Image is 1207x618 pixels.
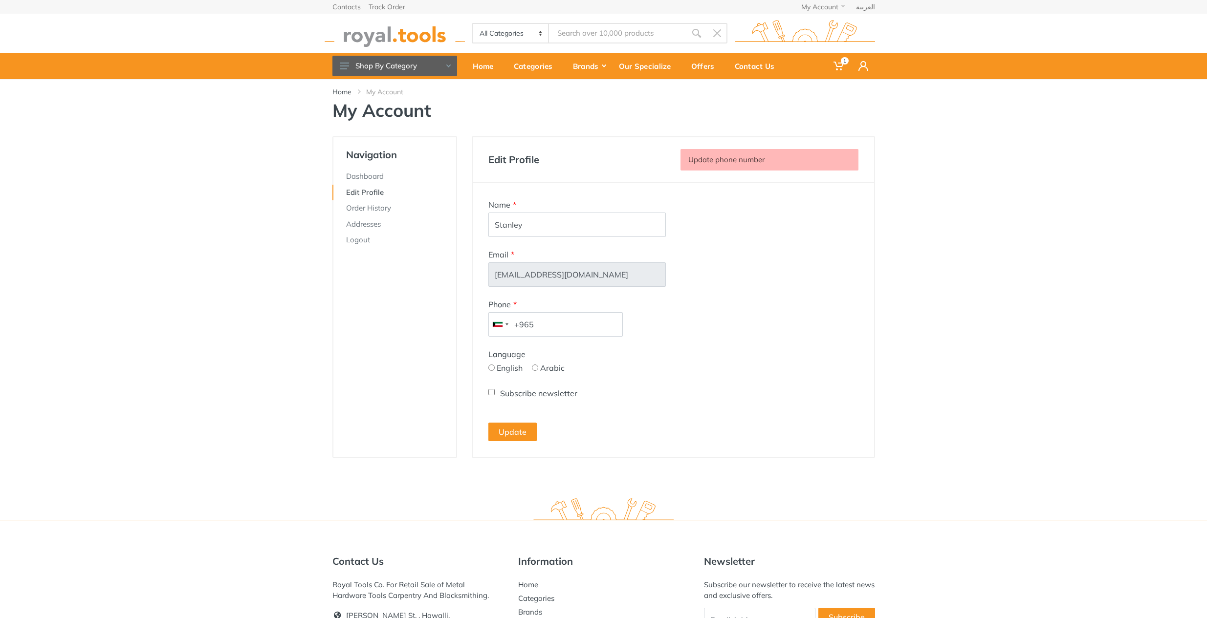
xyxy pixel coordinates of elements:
a: Track Order [369,3,405,10]
h4: Navigation [333,137,456,161]
a: Order History [332,200,456,216]
a: Edit Profile [332,185,456,201]
label: Arabic [540,362,565,374]
div: Kuwait (‫الكويت‬‎): +965 [489,313,511,336]
button: Update [488,423,537,441]
a: Offers [684,53,728,79]
div: Categories [507,56,566,76]
nav: breadcrumb [332,87,875,97]
div: Offers [684,56,728,76]
div: Subscribe our newsletter to receive the latest news and exclusive offers. [704,579,875,601]
label: Subscribe newsletter [500,387,577,399]
a: Contact Us [728,53,788,79]
input: Subscribe newsletter [488,389,495,395]
a: Our Specialize [612,53,684,79]
a: Contacts [332,3,361,10]
input: Site search [549,23,686,43]
h5: Newsletter [704,555,875,567]
div: Our Specialize [612,56,684,76]
a: Categories [507,53,566,79]
div: Update phone number [680,149,858,170]
div: Contact Us [728,56,788,76]
a: Logout [332,232,456,248]
h5: Edit Profile [488,154,666,166]
label: Phone [488,298,517,310]
a: Home [332,87,351,97]
a: Home [518,580,538,589]
label: Name [488,199,516,211]
a: Addresses [332,216,456,233]
div: Home [466,56,507,76]
div: Brands [566,56,612,76]
select: Category [473,24,549,43]
a: Categories [518,594,554,603]
li: My Account [366,87,418,97]
img: royal.tools Logo [735,20,875,47]
img: royal.tools Logo [325,20,465,47]
label: Email [488,249,514,260]
img: royal.tools Logo [533,498,674,525]
a: العربية [856,3,875,10]
h5: Information [518,555,689,567]
a: 1 [827,53,852,79]
a: Home [466,53,507,79]
h5: Contact Us [332,555,504,567]
a: Dashboard [332,169,456,185]
span: 1 [841,57,849,64]
label: English [497,362,523,374]
button: Shop By Category [332,56,457,76]
a: Brands [518,607,542,617]
label: Language [488,348,526,360]
h1: My Account [332,100,875,121]
div: Royal Tools Co. For Retail Sale of Metal Hardware Tools Carpentry And Blacksmithing. [332,579,504,601]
